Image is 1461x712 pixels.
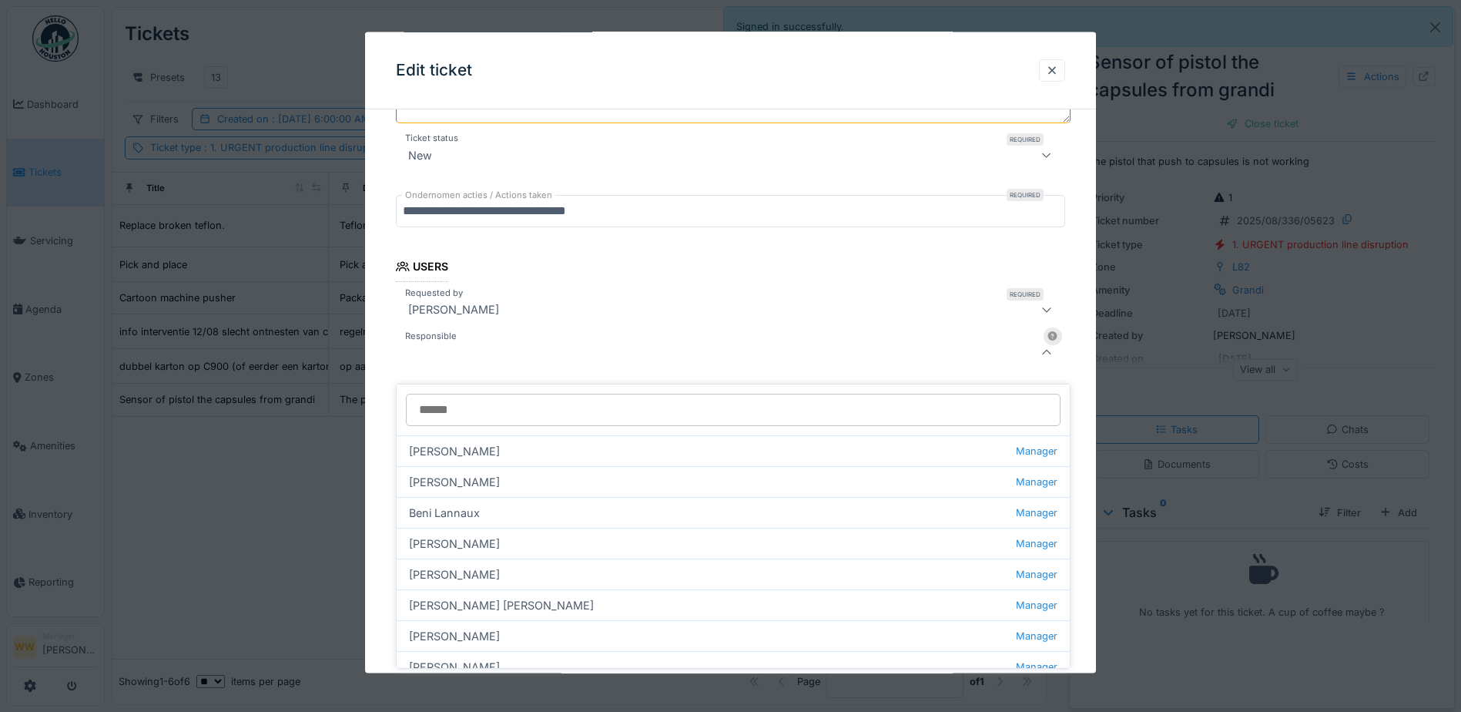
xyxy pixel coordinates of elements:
[1016,444,1057,458] span: Manager
[1016,629,1057,643] span: Manager
[1016,475,1057,489] span: Manager
[402,132,461,145] label: Ticket status
[1016,536,1057,551] span: Manager
[1007,189,1044,201] div: Required
[397,528,1070,559] div: [PERSON_NAME]
[402,672,437,685] label: Priority
[1007,133,1044,146] div: Required
[1016,598,1057,613] span: Manager
[1016,505,1057,520] span: Manager
[397,589,1070,620] div: [PERSON_NAME] [PERSON_NAME]
[402,286,466,299] label: Requested by
[397,466,1070,497] div: [PERSON_NAME]
[397,620,1070,651] div: [PERSON_NAME]
[397,435,1070,466] div: [PERSON_NAME]
[1016,567,1057,582] span: Manager
[1016,660,1057,674] span: Manager
[402,329,460,342] label: Responsible
[402,189,555,202] label: Ondernomen acties / Actions taken
[397,559,1070,589] div: [PERSON_NAME]
[396,255,448,281] div: Users
[396,383,469,409] div: Location
[397,651,1070,682] div: [PERSON_NAME]
[402,300,505,318] div: [PERSON_NAME]
[397,497,1070,528] div: Beni Lannaux
[1007,287,1044,300] div: Required
[396,61,472,80] h3: Edit ticket
[402,146,438,164] div: New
